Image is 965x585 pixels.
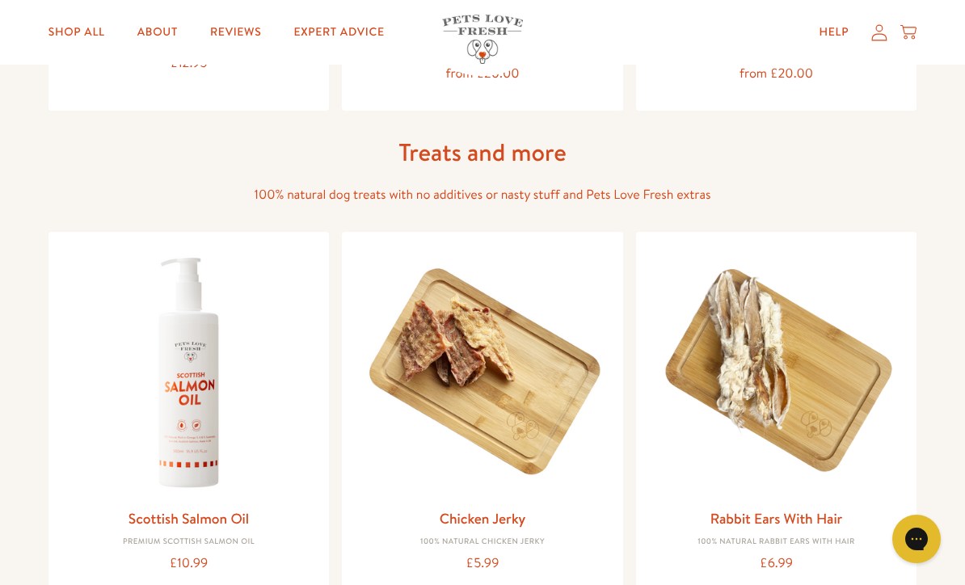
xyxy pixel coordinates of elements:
div: from £20.00 [355,63,610,85]
a: Shop All [36,16,118,48]
h1: Treats and more [224,137,741,168]
img: Pets Love Fresh [442,15,523,64]
a: Expert Advice [280,16,397,48]
div: £10.99 [61,553,317,574]
a: Reviews [197,16,274,48]
div: £6.99 [649,553,904,574]
img: Chicken Jerky [355,245,610,500]
iframe: Gorgias live chat messenger [884,509,949,569]
div: 100% Natural Chicken Jerky [355,537,610,547]
a: Rabbit Ears With Hair [710,508,843,528]
img: Scottish Salmon Oil [61,245,317,500]
span: 100% natural dog treats with no additives or nasty stuff and Pets Love Fresh extras [255,186,711,204]
img: Rabbit Ears With Hair [649,245,904,500]
a: Chicken Jerky [440,508,526,528]
a: Help [807,16,862,48]
div: from £20.00 [649,63,904,85]
div: Premium Scottish Salmon Oil [61,537,317,547]
div: £5.99 [355,553,610,574]
div: 100% Natural Rabbit Ears with hair [649,537,904,547]
a: Scottish Salmon Oil [129,508,249,528]
a: About [124,16,191,48]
